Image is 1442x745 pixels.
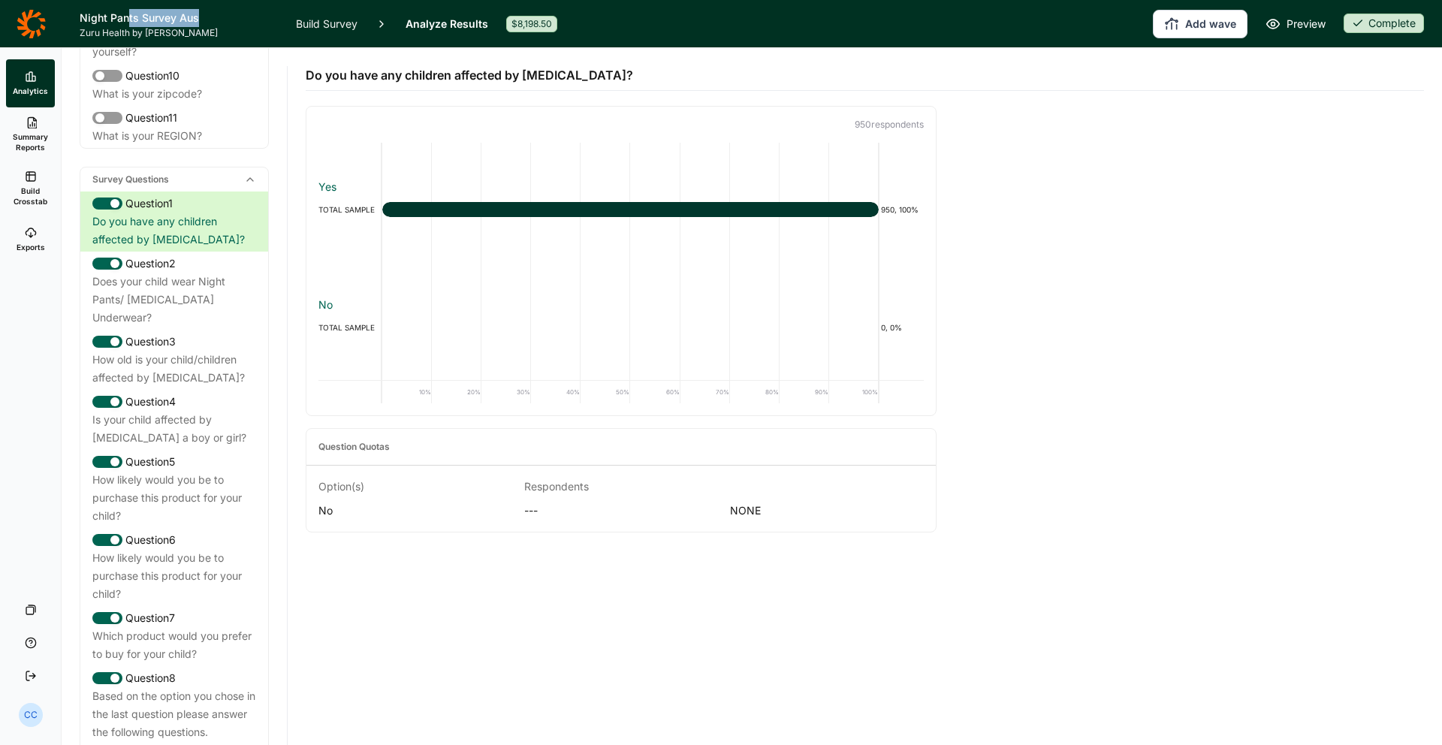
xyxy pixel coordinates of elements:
div: Question 5 [92,453,256,471]
span: Preview [1287,15,1326,33]
div: 80% [730,381,780,403]
span: Analytics [13,86,48,96]
span: Summary Reports [12,131,49,152]
div: What is your zipcode? [92,85,256,103]
div: $8,198.50 [506,16,557,32]
div: Survey Questions [80,167,268,192]
div: Question 7 [92,609,256,627]
div: Question 10 [92,67,256,85]
h1: Night Pants Survey Aus [80,9,278,27]
div: 0, 0% [879,318,924,336]
a: Summary Reports [6,107,55,161]
div: 50% [581,381,630,403]
div: No [318,297,924,312]
a: Analytics [6,59,55,107]
div: Question 2 [92,255,256,273]
div: Based on the option you chose in the last question please answer the following questions. [92,687,256,741]
div: 60% [630,381,680,403]
div: Question 6 [92,531,256,549]
a: Exports [6,216,55,264]
div: Does your child wear Night Pants/ [MEDICAL_DATA] Underwear? [92,273,256,327]
div: Question Quotas [318,441,390,453]
div: 20% [432,381,481,403]
div: Complete [1344,14,1424,33]
div: What is your REGION? [92,127,256,145]
div: 40% [531,381,581,403]
div: Is your child affected by [MEDICAL_DATA] a boy or girl? [92,411,256,447]
div: Question 4 [92,393,256,411]
div: Yes [318,179,924,195]
div: Question 8 [92,669,256,687]
div: 950, 100% [879,201,924,219]
div: 30% [481,381,531,403]
div: TOTAL SAMPLE [318,318,382,336]
p: 950 respondent s [318,119,924,131]
div: How old is your child/children affected by [MEDICAL_DATA]? [92,351,256,387]
div: CC [19,703,43,727]
button: Complete [1344,14,1424,35]
span: Zuru Health by [PERSON_NAME] [80,27,278,39]
span: Build Crosstab [12,185,49,207]
div: --- [524,502,718,520]
div: TOTAL SAMPLE [318,201,382,219]
div: How likely would you be to purchase this product for your child? [92,471,256,525]
div: 70% [680,381,730,403]
button: Add wave [1153,10,1247,38]
div: 90% [780,381,829,403]
div: Which product would you prefer to buy for your child? [92,627,256,663]
span: Exports [17,242,45,252]
span: No [318,504,333,517]
a: Build Crosstab [6,161,55,216]
span: NONE [730,502,924,520]
div: Question 1 [92,195,256,213]
div: 10% [382,381,432,403]
span: Do you have any children affected by [MEDICAL_DATA]? [306,66,633,84]
div: Respondents [524,478,718,496]
div: How likely would you be to purchase this product for your child? [92,549,256,603]
div: Option(s) [318,478,512,496]
div: Do you have any children affected by [MEDICAL_DATA]? [92,213,256,249]
div: 100% [829,381,879,403]
a: Preview [1266,15,1326,33]
div: Question 11 [92,109,256,127]
div: Question 3 [92,333,256,351]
